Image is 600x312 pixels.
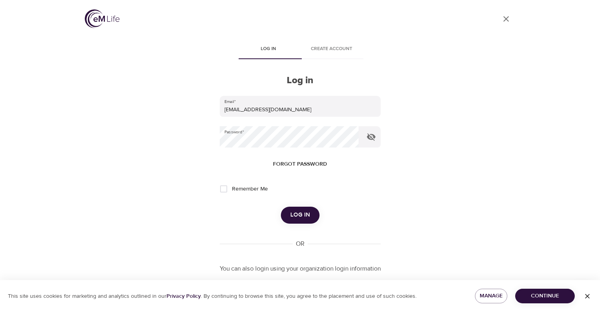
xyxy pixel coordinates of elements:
div: disabled tabs example [220,40,381,59]
span: Log in [242,45,295,53]
button: Forgot password [270,157,330,172]
span: Remember Me [232,185,268,193]
span: Log in [290,210,310,220]
img: logo [85,9,120,28]
button: Log in [281,207,320,223]
p: You can also login using your organization login information [220,264,381,273]
div: OR [293,239,308,248]
span: Continue [521,291,568,301]
a: close [497,9,516,28]
span: Forgot password [273,159,327,169]
h2: Log in [220,75,381,86]
span: Manage [481,291,501,301]
span: Create account [305,45,359,53]
button: Continue [515,289,575,303]
a: Privacy Policy [166,293,201,300]
button: Manage [475,289,508,303]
